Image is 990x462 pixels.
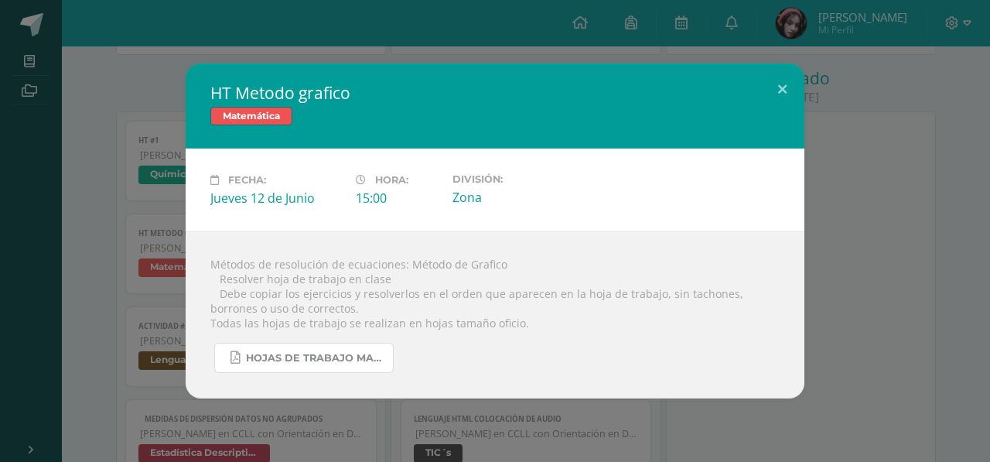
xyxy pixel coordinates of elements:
[246,352,385,364] span: hojas de trabajo Matematica 5to 2025.pdf
[452,189,585,206] div: Zona
[186,231,804,399] div: Métodos de resolución de ecuaciones: Método de Grafico  Resolver hoja de trabajo en clase  Debe...
[760,63,804,116] button: Close (Esc)
[452,173,585,185] label: División:
[210,107,292,125] span: Matemática
[214,343,394,373] a: hojas de trabajo Matematica 5to 2025.pdf
[228,174,266,186] span: Fecha:
[356,190,440,207] div: 15:00
[375,174,408,186] span: Hora:
[210,82,780,104] h2: HT Metodo grafico
[210,190,343,207] div: Jueves 12 de Junio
